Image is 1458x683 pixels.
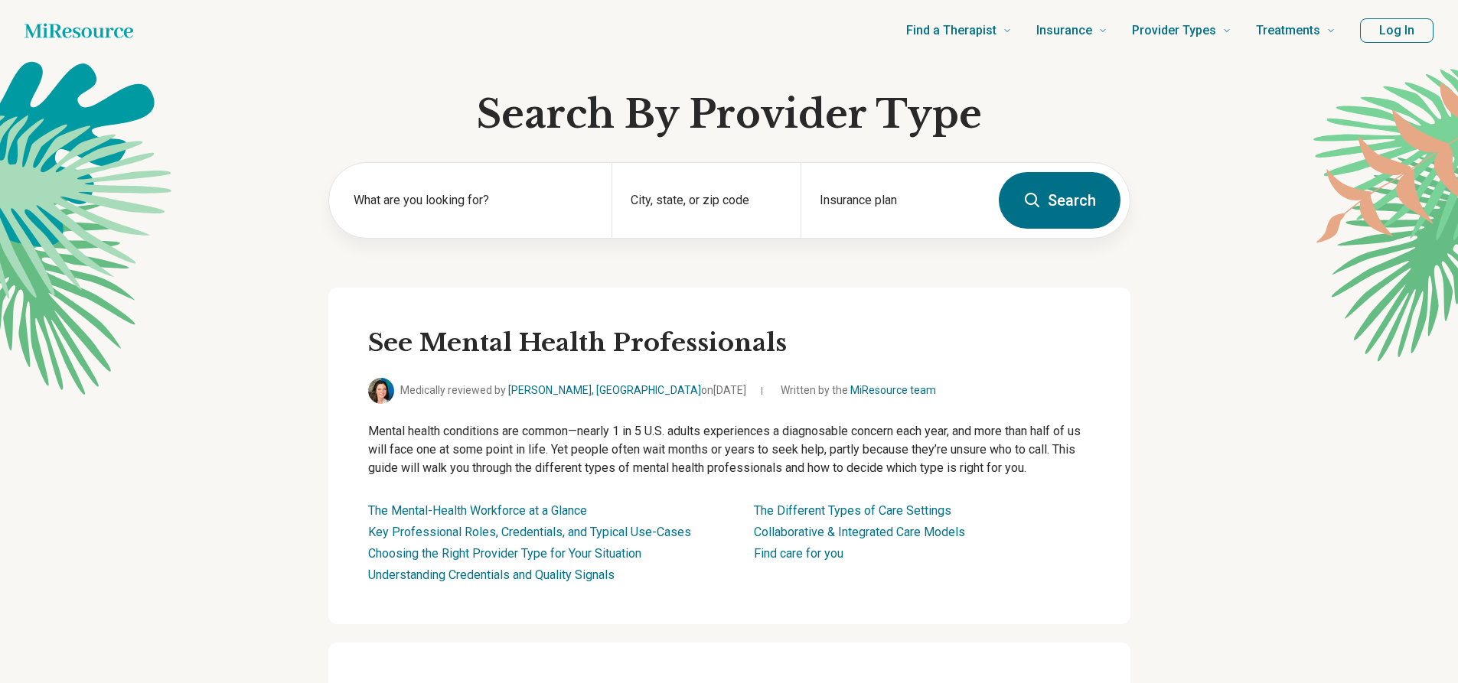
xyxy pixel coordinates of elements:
[850,384,936,396] a: MiResource team
[781,382,936,398] span: Written by the
[368,546,641,561] a: Choosing the Right Provider Type for Your Situation
[754,503,951,518] a: The Different Types of Care Settings
[328,92,1130,138] h1: Search By Provider Type
[368,568,615,582] a: Understanding Credentials and Quality Signals
[999,172,1120,229] button: Search
[701,384,746,396] span: on [DATE]
[508,384,701,396] a: [PERSON_NAME], [GEOGRAPHIC_DATA]
[1256,20,1320,41] span: Treatments
[368,327,1091,359] h2: See Mental Health Professionals
[754,546,843,561] a: Find care for you
[354,191,594,210] label: What are you looking for?
[906,20,996,41] span: Find a Therapist
[1036,20,1092,41] span: Insurance
[754,525,965,539] a: Collaborative & Integrated Care Models
[368,525,691,539] a: Key Professional Roles, Credentials, and Typical Use-Cases
[400,382,746,398] span: Medically reviewed by
[368,422,1091,477] p: Mental health conditions are common—nearly 1 in 5 U.S. adults experiences a diagnosable concern e...
[368,503,587,518] a: The Mental-Health Workforce at a Glance
[1132,20,1216,41] span: Provider Types
[24,15,133,46] a: Home page
[1360,18,1434,43] button: Log In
